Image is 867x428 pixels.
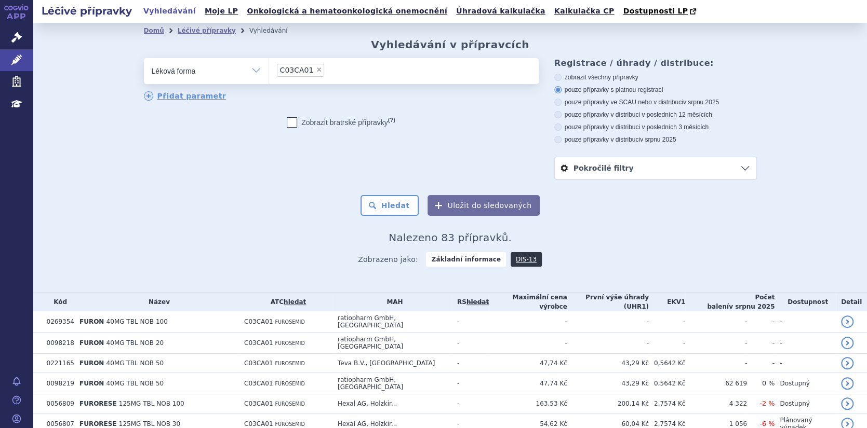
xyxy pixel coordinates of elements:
td: - [747,311,775,333]
span: Dostupnosti LP [623,7,688,15]
td: - [452,394,489,413]
span: -2 % [759,399,775,407]
a: detail [841,377,853,390]
th: Název [74,293,239,311]
td: - [489,333,567,354]
th: Počet balení [685,293,775,311]
span: FURORESE [79,400,117,407]
td: 200,14 Kč [567,394,649,413]
td: ratiopharm GmbH, [GEOGRAPHIC_DATA] [332,333,452,354]
th: Kód [41,293,74,311]
label: pouze přípravky v distribuci [554,135,757,144]
td: - [567,311,649,333]
td: - [567,333,649,354]
td: 47,74 Kč [489,354,567,373]
span: 40MG TBL NOB 100 [106,318,168,325]
span: C03CA01 [244,380,273,387]
td: - [775,354,836,373]
span: 0 % [762,379,775,387]
button: Hledat [361,195,419,216]
a: Přidat parametr [144,91,226,101]
td: 47,74 Kč [489,373,567,394]
span: 125MG TBL NOB 30 [119,420,180,427]
td: - [489,311,567,333]
span: FUROSEMID [275,340,304,346]
span: 125MG TBL NOB 100 [119,400,184,407]
td: 43,29 Kč [567,373,649,394]
th: Detail [836,293,867,311]
h3: Registrace / úhrady / distribuce: [554,58,757,68]
span: v srpnu 2025 [640,136,676,143]
td: 0098218 [41,333,74,354]
th: Dostupnost [775,293,836,311]
td: 163,53 Kč [489,394,567,413]
span: Zobrazeno jako: [358,252,418,267]
span: FURON [79,360,104,367]
td: 0269354 [41,311,74,333]
td: - [685,354,747,373]
a: Onkologická a hematoonkologická onemocnění [244,4,450,18]
strong: Základní informace [426,252,506,267]
span: FUROSEMID [275,421,304,427]
span: C03CA01 [244,420,273,427]
a: Moje LP [202,4,241,18]
li: Vyhledávání [249,23,301,38]
a: detail [841,337,853,349]
td: ratiopharm GmbH, [GEOGRAPHIC_DATA] [332,311,452,333]
td: 62 619 [685,373,747,394]
span: v srpnu 2025 [683,99,719,106]
input: C03CA01 [327,63,333,76]
span: 40MG TBL NOB 50 [106,380,164,387]
a: hledat [284,298,306,306]
span: FUROSEMID [275,361,304,366]
a: Pokročilé filtry [555,157,756,179]
td: Dostupný [775,394,836,413]
span: C03CA01 [244,360,273,367]
label: pouze přípravky s platnou registrací [554,86,757,94]
td: - [775,311,836,333]
a: Vyhledávání [140,4,199,18]
td: - [649,311,685,333]
td: - [747,333,775,354]
a: Léčivé přípravky [178,27,236,34]
del: hledat [466,298,489,306]
span: -6 % [759,420,775,427]
td: - [747,354,775,373]
abbr: (?) [388,117,395,123]
td: - [452,333,489,354]
th: První výše úhrady (UHR1) [567,293,649,311]
label: Zobrazit bratrské přípravky [287,117,395,128]
h2: Léčivé přípravky [33,4,140,18]
h2: Vyhledávání v přípravcích [371,38,529,51]
th: MAH [332,293,452,311]
th: ATC [239,293,332,311]
a: Kalkulačka CP [551,4,618,18]
button: Uložit do sledovaných [428,195,540,216]
td: - [685,333,747,354]
span: v srpnu 2025 [729,303,775,310]
td: 43,29 Kč [567,354,649,373]
a: Dostupnosti LP [620,4,701,19]
td: Dostupný [775,373,836,394]
td: 0,5642 Kč [649,354,685,373]
td: 0221165 [41,354,74,373]
a: vyhledávání neobsahuje žádnou platnou referenční skupinu [466,298,489,306]
span: Nalezeno 83 přípravků. [389,231,512,244]
a: detail [841,315,853,328]
label: pouze přípravky v distribuci v posledních 12 měsících [554,111,757,119]
span: FURORESE [79,420,117,427]
a: Úhradová kalkulačka [453,4,549,18]
td: 2,7574 Kč [649,394,685,413]
td: - [452,354,489,373]
td: Teva B.V., [GEOGRAPHIC_DATA] [332,354,452,373]
span: FURON [79,339,104,347]
label: pouze přípravky v distribuci v posledních 3 měsících [554,123,757,131]
td: - [685,311,747,333]
td: - [452,373,489,394]
a: Domů [144,27,164,34]
td: 0098219 [41,373,74,394]
a: DIS-13 [511,252,542,267]
th: RS [452,293,489,311]
span: 40MG TBL NOB 20 [106,339,164,347]
td: 0,5642 Kč [649,373,685,394]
